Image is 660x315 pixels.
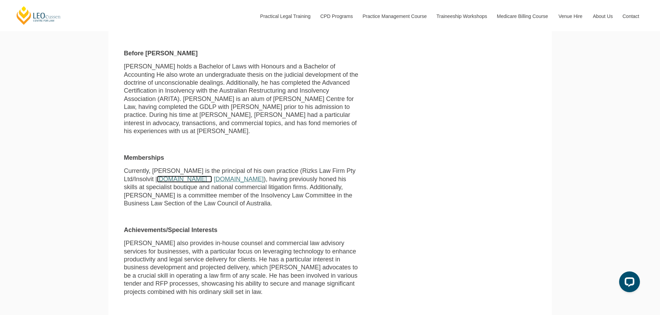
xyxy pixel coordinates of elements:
[124,50,198,57] strong: Before [PERSON_NAME]
[255,1,315,31] a: Practical Legal Training
[124,154,164,161] strong: Memberships
[16,6,62,25] a: [PERSON_NAME] Centre for Law
[553,1,588,31] a: Venue Hire
[492,1,553,31] a: Medicare Billing Course
[617,1,644,31] a: Contact
[358,1,431,31] a: Practice Management Course
[431,1,492,31] a: Traineeship Workshops
[315,1,357,31] a: CPD Programs
[588,1,617,31] a: About Us
[614,269,643,298] iframe: LiveChat chat widget
[124,226,218,233] strong: Achievements/Special Interests
[157,176,212,183] a: [DOMAIN_NAME] |
[214,176,264,183] a: [DOMAIN_NAME]
[124,63,358,135] span: [PERSON_NAME] holds a Bachelor of Laws with Honours and a Bachelor of Accounting He also wrote an...
[124,167,356,207] span: Currently, [PERSON_NAME] is the principal of his own practice (Rizks Law Firm Pty Ltd/Insolvit | ...
[124,240,358,295] span: [PERSON_NAME] also provides in-house counsel and commercial law advisory services for businesses,...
